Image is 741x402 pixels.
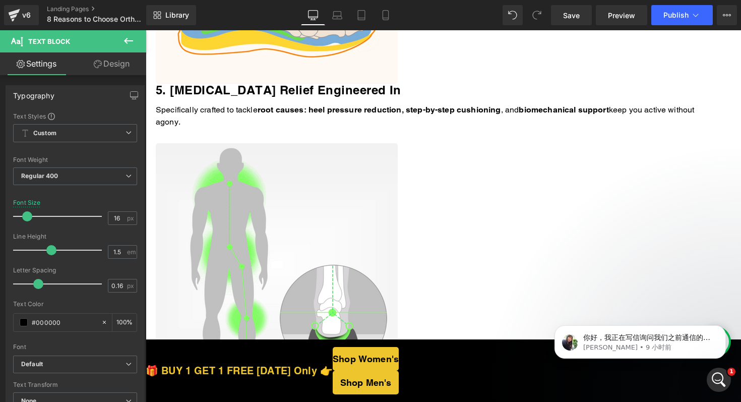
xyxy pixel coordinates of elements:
iframe: To enrich screen reader interactions, please activate Accessibility in Grammarly extension settings [146,30,741,402]
div: Text Color [13,301,137,308]
a: New Library [146,5,196,25]
a: Shop Men's [187,340,253,364]
span: Publish [663,11,689,19]
div: Text Transform [13,381,137,388]
button: Redo [527,5,547,25]
span: px [127,282,136,289]
span: px [127,215,136,221]
button: More [717,5,737,25]
span: 1 [727,368,735,376]
b: Regular 400 [21,172,58,180]
button: Undo [503,5,523,25]
div: v6 [20,9,33,22]
span: Shop Men's [195,346,246,359]
a: v6 [4,5,39,25]
span: Shop Women's [187,322,253,335]
span: Save [563,10,580,21]
iframe: Intercom notifications 消息 [539,304,741,375]
div: Text Styles [13,112,137,120]
a: Design [75,52,148,75]
div: Letter Spacing [13,267,137,274]
strong: biomechanical support [373,75,463,84]
span: 8 Reasons to Choose Orthopedic Slippers [47,15,144,23]
a: Laptop [325,5,349,25]
div: Font [13,343,137,351]
a: Landing Pages [47,5,163,13]
a: Preview [596,5,647,25]
input: Color [32,317,96,328]
iframe: Intercom live chat [707,368,731,392]
div: Font Weight [13,156,137,163]
a: Desktop [301,5,325,25]
div: Font Size [13,199,41,206]
span: Library [165,11,189,20]
div: Typography [13,86,54,100]
a: Tablet [349,5,374,25]
span: Text Block [28,37,70,45]
a: Shop Women's [187,317,253,340]
span: em [127,249,136,255]
button: Publish [651,5,713,25]
a: Mobile [374,5,398,25]
span: Preview [608,10,635,21]
div: % [112,314,137,331]
b: Custom [33,129,56,138]
div: Line Height [13,233,137,240]
i: Default [21,360,43,369]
